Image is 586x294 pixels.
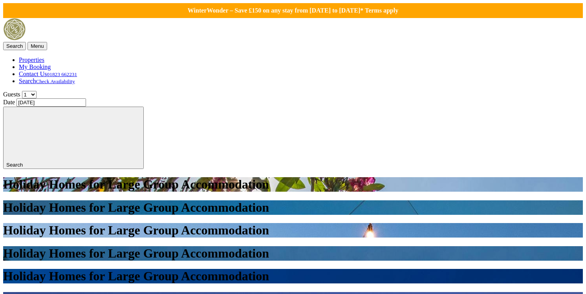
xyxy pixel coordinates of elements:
[3,99,15,105] label: Date
[16,98,86,107] input: Arrival Date
[6,43,23,49] span: Search
[3,200,583,215] h1: Holiday Homes for Large Group Accommodation
[3,223,583,238] h1: Holiday Homes for Large Group Accommodation
[19,78,75,84] a: SearchCheck Availability
[47,71,77,77] small: 01823 662231
[19,56,44,63] a: Properties
[3,3,583,18] a: WinterWonder – Save £150 on any stay from [DATE] to [DATE]* Terms apply
[3,246,583,261] h1: Holiday Homes for Large Group Accommodation
[3,269,583,283] h1: Holiday Homes for Large Group Accommodation
[3,107,144,169] button: Search
[3,42,26,50] button: Search
[36,78,75,84] small: Check Availability
[31,43,44,49] span: Menu
[6,162,23,168] span: Search
[19,71,77,77] a: Contact Us01823 662231
[19,64,51,70] a: My Booking
[3,177,583,192] h1: Holiday Homes for Large Group Accommodation
[27,42,47,50] button: Menu
[3,18,109,40] img: Group Stays
[3,91,20,98] label: Guests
